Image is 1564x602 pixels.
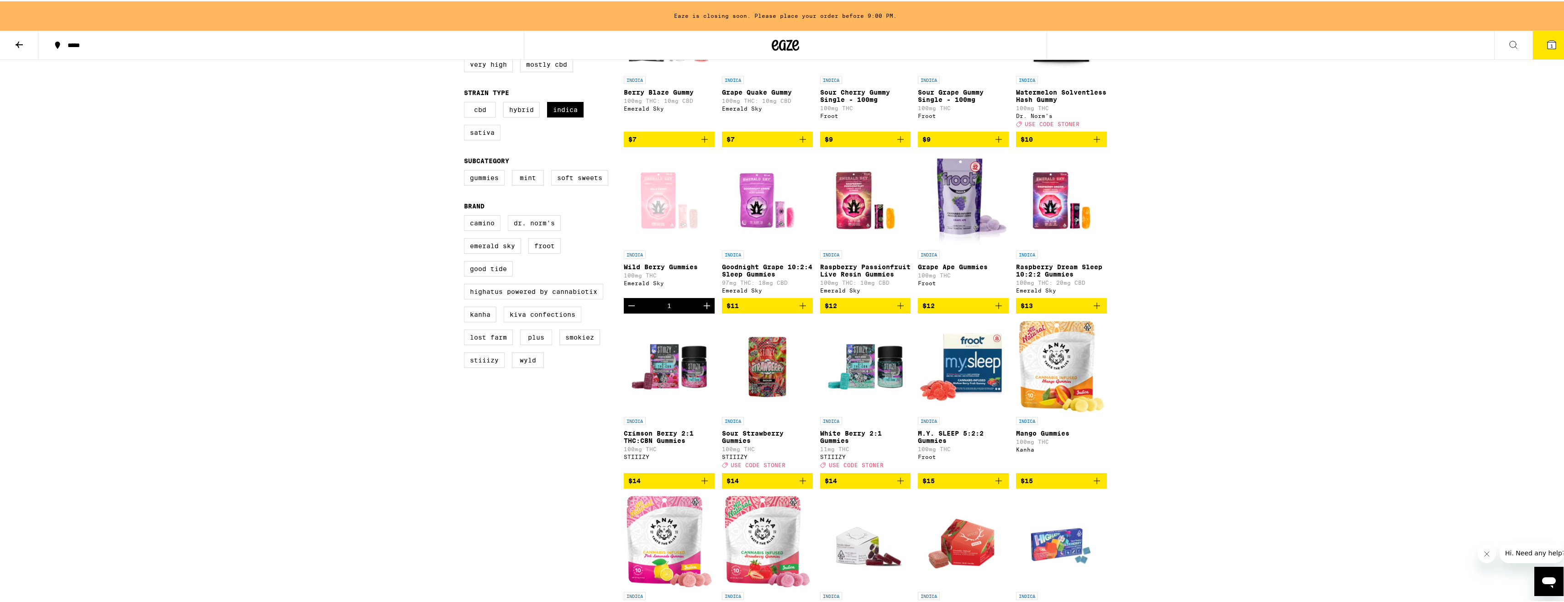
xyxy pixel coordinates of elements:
[464,123,500,139] label: Sativa
[918,153,1009,297] a: Open page for Grape Ape Gummies from Froot
[918,320,1009,411] img: Froot - M.Y. SLEEP 5:2:2 Gummies
[918,445,1009,451] p: 100mg THC
[1016,591,1038,599] p: INDICA
[918,130,1009,146] button: Add to bag
[918,112,1009,117] div: Froot
[464,101,496,116] label: CBD
[722,130,813,146] button: Add to bag
[820,320,911,411] img: STIIIZY - White Berry 2:1 Gummies
[464,55,513,71] label: Very High
[918,472,1009,487] button: Add to bag
[820,153,911,297] a: Open page for Raspberry Passionfruit Live Resin Gummies from Emerald Sky
[722,87,813,95] p: Grape Quake Gummy
[825,301,837,308] span: $12
[1016,249,1038,257] p: INDICA
[918,87,1009,102] p: Sour Grape Gummy Single - 100mg
[722,286,813,292] div: Emerald Sky
[722,262,813,277] p: Goodnight Grape 10:2:4 Sleep Gummies
[1016,87,1107,102] p: Watermelon Solventless Hash Gummy
[624,591,646,599] p: INDICA
[624,96,715,102] p: 100mg THC: 10mg CBD
[825,476,837,483] span: $14
[722,428,813,443] p: Sour Strawberry Gummies
[722,153,813,297] a: Open page for Goodnight Grape 10:2:4 Sleep Gummies from Emerald Sky
[722,591,744,599] p: INDICA
[624,249,646,257] p: INDICA
[624,297,639,312] button: Decrement
[820,445,911,451] p: 11mg THC
[1021,134,1033,142] span: $10
[820,416,842,424] p: INDICA
[520,55,573,71] label: Mostly CBD
[722,75,744,83] p: INDICA
[727,476,739,483] span: $14
[922,301,935,308] span: $12
[725,495,810,586] img: Kanha - Strawberry Gummies
[918,262,1009,269] p: Grape Ape Gummies
[699,297,715,312] button: Increment
[820,130,911,146] button: Add to bag
[1021,301,1033,308] span: $13
[624,320,715,471] a: Open page for Crimson Berry 2:1 THC:CBN Gummies from STIIIZY
[464,351,505,367] label: STIIIZY
[722,278,813,284] p: 97mg THC: 18mg CBD
[1016,278,1107,284] p: 100mg THC: 20mg CBD
[624,320,715,411] img: STIIIZY - Crimson Berry 2:1 THC:CBN Gummies
[1016,428,1107,436] p: Mango Gummies
[918,153,1009,245] img: Froot - Grape Ape Gummies
[820,286,911,292] div: Emerald Sky
[820,112,911,117] div: Froot
[918,591,940,599] p: INDICA
[1016,130,1107,146] button: Add to bag
[624,445,715,451] p: 100mg THC
[512,169,544,184] label: Mint
[1016,112,1107,117] div: Dr. Norm's
[820,249,842,257] p: INDICA
[918,104,1009,110] p: 100mg THC
[1478,543,1496,562] iframe: Close message
[1016,262,1107,277] p: Raspberry Dream Sleep 10:2:2 Gummies
[624,104,715,110] div: Emerald Sky
[722,320,813,411] img: STIIIZY - Sour Strawberry Gummies
[667,301,671,308] div: 1
[722,104,813,110] div: Emerald Sky
[829,461,884,467] span: USE CODE STONER
[1016,104,1107,110] p: 100mg THC
[1016,153,1107,297] a: Open page for Raspberry Dream Sleep 10:2:2 Gummies from Emerald Sky
[624,262,715,269] p: Wild Berry Gummies
[5,6,66,14] span: Hi. Need any help?
[820,495,911,586] img: WYLD - Marionberry Gummies
[464,305,496,321] label: Kanha
[624,130,715,146] button: Add to bag
[520,328,552,344] label: PLUS
[820,428,911,443] p: White Berry 2:1 Gummies
[820,453,911,458] div: STIIIZY
[508,214,561,229] label: Dr. Norm's
[820,297,911,312] button: Add to bag
[503,101,540,116] label: Hybrid
[820,153,911,245] img: Emerald Sky - Raspberry Passionfruit Live Resin Gummies
[918,320,1009,471] a: Open page for M.Y. SLEEP 5:2:2 Gummies from Froot
[464,156,509,163] legend: Subcategory
[464,282,603,298] label: Highatus Powered by Cannabiotix
[1500,542,1564,562] iframe: Message from company
[528,237,561,252] label: Froot
[624,453,715,458] div: STIIIZY
[918,75,940,83] p: INDICA
[918,495,1009,586] img: WYLD - Sour Cherry Gummies
[464,214,500,229] label: Camino
[820,320,911,471] a: Open page for White Berry 2:1 Gummies from STIIIZY
[551,169,608,184] label: Soft Sweets
[1534,565,1564,595] iframe: Button to launch messaging window
[628,476,641,483] span: $14
[722,453,813,458] div: STIIIZY
[820,75,842,83] p: INDICA
[1016,153,1107,245] img: Emerald Sky - Raspberry Dream Sleep 10:2:2 Gummies
[722,297,813,312] button: Add to bag
[624,153,715,297] a: Open page for Wild Berry Gummies from Emerald Sky
[1025,120,1080,126] span: USE CODE STONER
[628,134,637,142] span: $7
[820,278,911,284] p: 100mg THC: 10mg CBD
[464,201,484,208] legend: Brand
[731,461,785,467] span: USE CODE STONER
